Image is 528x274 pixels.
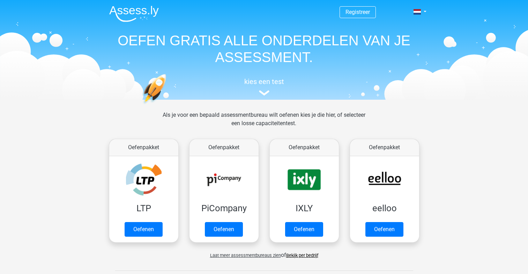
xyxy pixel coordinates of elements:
[104,77,425,96] a: kies een test
[109,6,159,22] img: Assessly
[104,245,425,259] div: of
[205,222,243,237] a: Oefenen
[285,222,323,237] a: Oefenen
[157,111,371,136] div: Als je voor een bepaald assessmentbureau wilt oefenen kies je die hier, of selecteer een losse ca...
[104,32,425,66] h1: OEFEN GRATIS ALLE ONDERDELEN VAN JE ASSESSMENT.
[104,77,425,86] h5: kies een test
[259,90,269,96] img: assessment
[210,253,281,258] span: Laat meer assessmentbureaus zien
[142,74,193,137] img: oefenen
[125,222,163,237] a: Oefenen
[345,9,370,15] a: Registreer
[365,222,403,237] a: Oefenen
[286,253,318,258] a: Bekijk per bedrijf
